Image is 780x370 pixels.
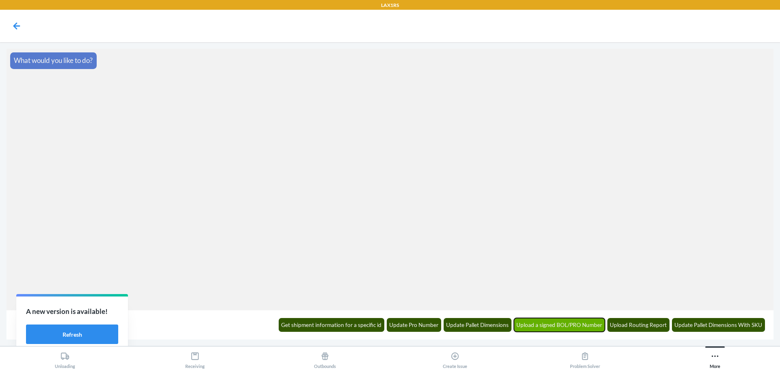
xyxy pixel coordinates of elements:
[710,348,720,369] div: More
[260,346,390,369] button: Outbounds
[570,348,600,369] div: Problem Solver
[390,346,520,369] button: Create Issue
[387,318,442,332] button: Update Pro Number
[672,318,765,332] button: Update Pallet Dimensions With SKU
[55,348,75,369] div: Unloading
[650,346,780,369] button: More
[279,318,385,332] button: Get shipment information for a specific id
[514,318,605,332] button: Upload a signed BOL/PRO Number
[520,346,650,369] button: Problem Solver
[607,318,670,332] button: Upload Routing Report
[185,348,205,369] div: Receiving
[26,306,118,317] p: A new version is available!
[26,325,118,344] button: Refresh
[444,318,512,332] button: Update Pallet Dimensions
[14,55,93,66] p: What would you like to do?
[130,346,260,369] button: Receiving
[381,2,399,9] p: LAX1RS
[314,348,336,369] div: Outbounds
[443,348,467,369] div: Create Issue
